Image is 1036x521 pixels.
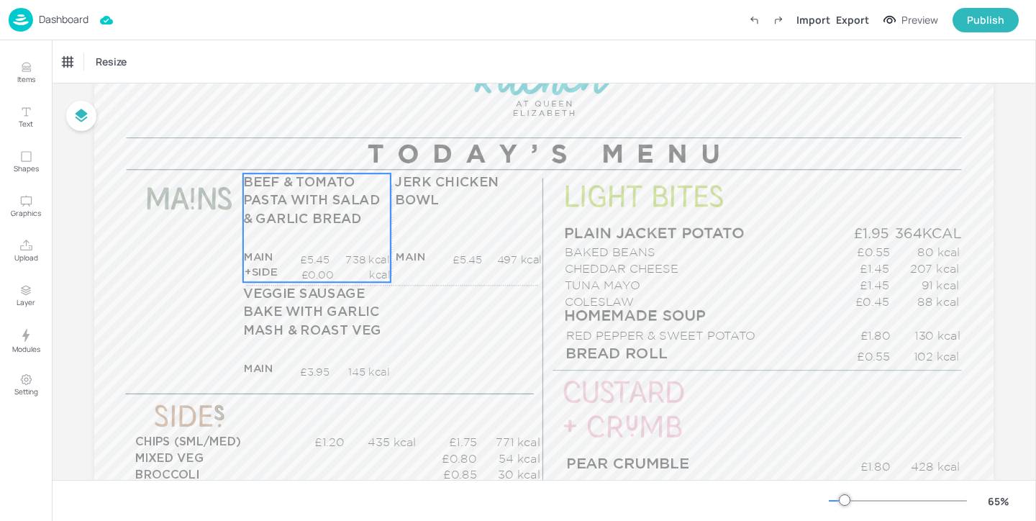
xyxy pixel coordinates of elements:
[498,468,540,481] span: 30 kcal
[369,269,390,281] span: kcal
[39,14,88,24] p: Dashboard
[449,435,476,448] span: £1.75
[9,8,33,32] img: logo-86c26b7e.jpg
[917,245,960,258] span: 80 kcal
[345,254,389,266] span: 738 kcal
[565,278,640,291] span: TUNA MAYO
[368,435,416,448] span: 435 kcal
[914,329,960,342] span: 130 kcal
[922,278,959,291] span: 91 kcal
[314,435,344,448] span: £1.20
[566,456,689,471] span: PEAR CRUMBLE
[442,452,476,465] span: £0.80
[135,453,203,464] span: MIXED VEG
[300,366,330,377] span: £3.95
[348,366,390,377] span: 145 kcal
[245,268,278,278] span: +SIDE
[860,329,891,342] span: £1.80
[953,8,1019,32] button: Publish
[981,494,1016,509] div: 65 %
[855,295,889,308] span: £0.45
[395,176,499,207] span: JERK CHICKEN BOWL
[860,262,889,275] span: £1.45
[910,262,959,275] span: 207 kcal
[967,12,1004,28] div: Publish
[453,254,482,266] span: £5.45
[244,252,273,263] span: MAIN
[836,12,869,27] div: Export
[901,12,938,28] div: Preview
[742,8,766,32] label: Undo (Ctrl + Z)
[566,329,755,342] span: RED PEPPER & SWEET POTATO
[565,346,667,361] span: BREAD ROLL
[911,460,960,473] span: 428 kcal
[499,452,540,465] span: 54 kcal
[93,54,129,69] span: Resize
[300,254,330,266] span: £5.45
[860,278,889,291] span: £1.45
[857,350,890,363] span: £0.55
[243,176,380,225] span: BEEF & TOMATO PASTA WITH SALAD & GARLIC BREAD
[875,9,947,31] button: Preview
[914,350,959,363] span: 102 kcal
[766,8,791,32] label: Redo (Ctrl + Y)
[796,12,830,27] div: Import
[857,245,890,258] span: £0.55
[135,469,199,481] span: BROCCOLI
[243,288,381,337] span: VEGGIE SAUSAGE BAKE WITH GARLIC MASH & ROAST VEG
[917,295,958,308] span: 88 kcal
[860,460,891,473] span: £1.80
[244,363,273,374] span: MAIN
[135,436,241,448] span: CHIPS (SML/MED)
[301,269,333,281] span: £0.00
[565,295,634,308] span: COLESLAW
[565,262,678,275] span: CHEDDAR CHEESE
[443,468,476,481] span: £0.85
[565,245,655,258] span: BAKED BEANS
[497,254,542,266] span: 497 kcal
[396,252,425,263] span: MAIN
[496,435,540,448] span: 771 kcal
